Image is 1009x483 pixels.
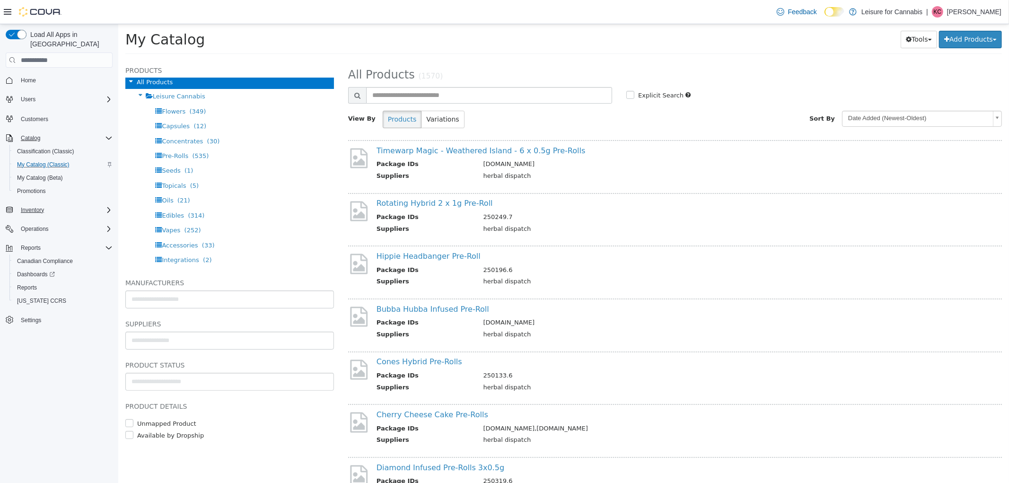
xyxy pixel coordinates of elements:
span: [US_STATE] CCRS [17,297,66,305]
span: (30) [89,114,102,121]
span: Classification (Classic) [17,148,74,155]
span: My Catalog (Classic) [17,161,70,168]
span: KC [934,6,942,18]
span: (314) [70,188,86,195]
td: herbal dispatch [358,147,857,159]
th: Package IDs [258,188,358,200]
td: herbal dispatch [358,411,857,423]
a: Bubba Hubba Infused Pre-Roll [258,281,371,290]
span: (252) [66,202,83,210]
button: My Catalog (Classic) [9,158,116,171]
button: Users [17,94,39,105]
button: Promotions [9,184,116,198]
a: Dashboards [9,268,116,281]
p: | [926,6,928,18]
td: herbal dispatch [358,306,857,317]
a: Customers [17,114,52,125]
span: Promotions [17,187,46,195]
button: Settings [2,313,116,327]
span: Settings [21,316,41,324]
span: (12) [75,98,88,105]
img: missing-image.png [230,439,251,463]
span: (33) [84,218,97,225]
small: (1570) [300,48,325,56]
span: Promotions [13,185,113,197]
a: Canadian Compliance [13,255,77,267]
span: Pre-Rolls [44,128,70,135]
span: Edibles [44,188,66,195]
span: Dashboards [13,269,113,280]
span: Classification (Classic) [13,146,113,157]
input: Dark Mode [825,7,844,17]
button: Home [2,73,116,87]
th: Package IDs [258,241,358,253]
a: Dashboards [13,269,59,280]
span: All Products [18,54,54,61]
th: Package IDs [258,400,358,412]
td: [DOMAIN_NAME],[DOMAIN_NAME] [358,400,857,412]
a: [US_STATE] CCRS [13,295,70,307]
td: 250196.6 [358,241,857,253]
th: Suppliers [258,253,358,264]
h5: Product Status [7,335,216,347]
span: Reports [17,284,37,291]
span: Inventory [21,206,44,214]
span: Operations [21,225,49,233]
span: Dashboards [17,271,55,278]
button: Inventory [17,204,48,216]
button: Variations [303,87,346,104]
a: My Catalog (Beta) [13,172,67,184]
img: missing-image.png [230,386,251,410]
h5: Suppliers [7,294,216,306]
button: Add Products [821,7,884,24]
span: Users [21,96,35,103]
span: Washington CCRS [13,295,113,307]
label: Unmapped Product [17,395,78,404]
span: (21) [59,173,72,180]
th: Suppliers [258,147,358,159]
button: Catalog [2,132,116,145]
span: Concentrates [44,114,85,121]
a: Promotions [13,185,50,197]
button: Users [2,93,116,106]
td: [DOMAIN_NAME] [358,135,857,147]
div: Kyna Crumley [932,6,943,18]
a: Date Added (Newest-Oldest) [724,87,884,103]
a: Cherry Cheese Cake Pre-Rolls [258,386,370,395]
img: missing-image.png [230,281,251,304]
button: Tools [782,7,819,24]
span: Canadian Compliance [13,255,113,267]
a: Rotating Hybrid 2 x 1g Pre-Roll [258,175,375,184]
button: Classification (Classic) [9,145,116,158]
button: Customers [2,112,116,125]
span: View By [230,91,257,98]
span: Catalog [21,134,40,142]
button: Reports [2,241,116,255]
a: Feedback [773,2,821,21]
th: Suppliers [258,359,358,370]
td: [DOMAIN_NAME] [358,294,857,306]
span: Customers [17,113,113,124]
button: [US_STATE] CCRS [9,294,116,307]
nav: Complex example [6,70,113,351]
button: Catalog [17,132,44,144]
th: Package IDs [258,347,358,359]
span: Reports [17,242,113,254]
td: 250133.6 [358,347,857,359]
span: Home [21,77,36,84]
label: Explicit Search [518,67,565,76]
td: 250249.7 [358,188,857,200]
p: Leisure for Cannabis [861,6,922,18]
span: Feedback [788,7,817,17]
a: Settings [17,315,45,326]
td: herbal dispatch [358,253,857,264]
span: My Catalog [7,7,87,24]
button: Operations [17,223,53,235]
span: Date Added (Newest-Oldest) [724,87,871,102]
th: Package IDs [258,452,358,464]
h5: Products [7,41,216,52]
a: Timewarp Magic - Weathered Island - 6 x 0.5g Pre-Rolls [258,122,467,131]
td: 250319.6 [358,452,857,464]
span: Load All Apps in [GEOGRAPHIC_DATA] [26,30,113,49]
